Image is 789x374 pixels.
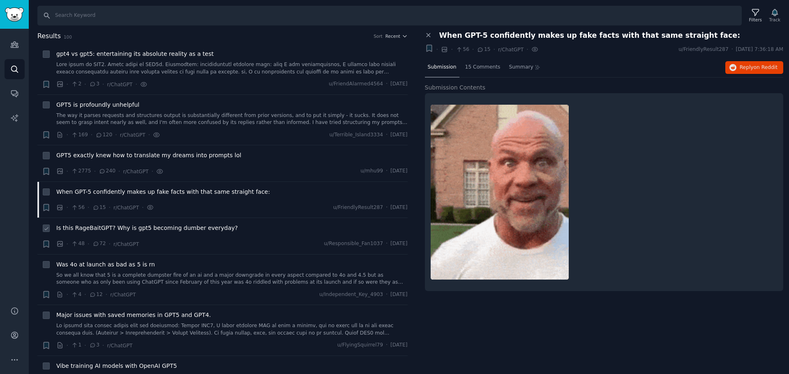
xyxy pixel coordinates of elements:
span: · [88,240,89,248]
a: GPT5 exactly knew how to translate my dreams into prompts lol [56,151,241,160]
span: [DATE] [390,204,407,211]
button: Replyon Reddit [725,61,783,74]
span: 169 [71,131,88,139]
span: · [386,204,388,211]
span: · [67,167,68,176]
a: Lore ipsum do SIT2. Ametc adipi el SED5d. Eiusmodtem: incididuntutl etdolore magn: aliq E adm ven... [56,61,408,76]
span: · [148,131,150,139]
span: 56 [456,46,469,53]
span: · [84,290,86,299]
span: r/ChatGPT [113,241,139,247]
span: · [67,341,68,350]
span: 72 [92,240,106,248]
a: Lo ipsumd sita consec adipis elit sed doeiusmod: Tempor INC7, U labor etdolore MAG al enim a mini... [56,322,408,337]
span: [DATE] [390,80,407,88]
span: · [67,203,68,212]
span: 1 [71,342,81,349]
span: 56 [71,204,85,211]
span: 15 [92,204,106,211]
a: GPT5 is profoundly unhelpful [56,101,139,109]
span: u/FlyingSquirrel79 [337,342,383,349]
span: · [118,167,120,176]
a: Was 4o at launch as bad as 5 is rn [56,260,155,269]
span: [DATE] 7:36:18 AM [736,46,783,53]
span: r/ChatGPT [110,292,136,298]
span: · [109,240,111,248]
a: So we all know that 5 is a complete dumpster fire of an ai and a major downgrade in every aspect ... [56,272,408,286]
span: Reply [740,64,777,71]
div: Filters [749,17,762,23]
span: · [84,341,86,350]
span: · [102,80,104,89]
span: Summary [509,64,533,71]
span: · [731,46,733,53]
span: Submission Contents [425,83,486,92]
span: · [494,45,495,54]
span: r/ChatGPT [107,343,132,349]
span: · [386,80,388,88]
a: The way it parses requests and structures output is substantially different from prior versions, ... [56,112,408,126]
a: gpt4 vs gpt5: entertaining its absolute reality as a test [56,50,214,58]
span: 12 [89,291,103,298]
span: r/ChatGPT [120,132,145,138]
span: [DATE] [390,131,407,139]
span: 15 [477,46,490,53]
img: When GPT-5 confidently makes up fake facts with that same straight face: [431,105,569,280]
span: 100 [64,34,72,39]
span: r/ChatGPT [123,169,148,174]
span: [DATE] [390,291,407,298]
span: · [526,45,528,54]
span: · [94,167,96,176]
span: r/ChatGPT [107,82,132,87]
span: u/Independent_Key_4903 [319,291,383,298]
span: Results [37,31,61,41]
span: u/mhu99 [360,167,383,175]
span: 2775 [71,167,91,175]
span: [DATE] [390,167,407,175]
span: · [102,341,104,350]
a: Major issues with saved memories in GPT5 and GPT4. [56,311,211,319]
span: · [109,203,111,212]
span: on Reddit [754,64,777,70]
span: u/FriendlyResult287 [678,46,728,53]
span: When GPT-5 confidently makes up fake facts with that same straight face: [439,31,741,40]
span: u/FriendlyResult287 [333,204,383,211]
span: · [386,131,388,139]
span: · [386,291,388,298]
span: · [142,203,143,212]
span: 2 [71,80,81,88]
span: · [436,45,438,54]
span: · [472,45,474,54]
span: · [67,290,68,299]
span: 3 [89,342,99,349]
a: Is this RageBaitGPT? Why is gpt5 becoming dumber everyday? [56,224,238,232]
span: · [106,290,107,299]
span: · [67,131,68,139]
span: · [386,240,388,248]
span: 4 [71,291,81,298]
input: Search Keyword [37,6,742,25]
span: r/ChatGPT [498,47,524,53]
span: 48 [71,240,85,248]
a: When GPT-5 confidently makes up fake facts with that same straight face: [56,188,270,196]
span: · [115,131,117,139]
span: Submission [428,64,457,71]
span: [DATE] [390,240,407,248]
span: · [451,45,452,54]
span: · [67,240,68,248]
span: 240 [99,167,115,175]
span: · [136,80,137,89]
span: · [84,80,86,89]
span: u/Responsible_Fan1037 [324,240,383,248]
a: Vibe training AI models with OpenAI GPT5 [56,362,177,370]
span: u/Terrible_Island3334 [330,131,383,139]
span: · [67,80,68,89]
